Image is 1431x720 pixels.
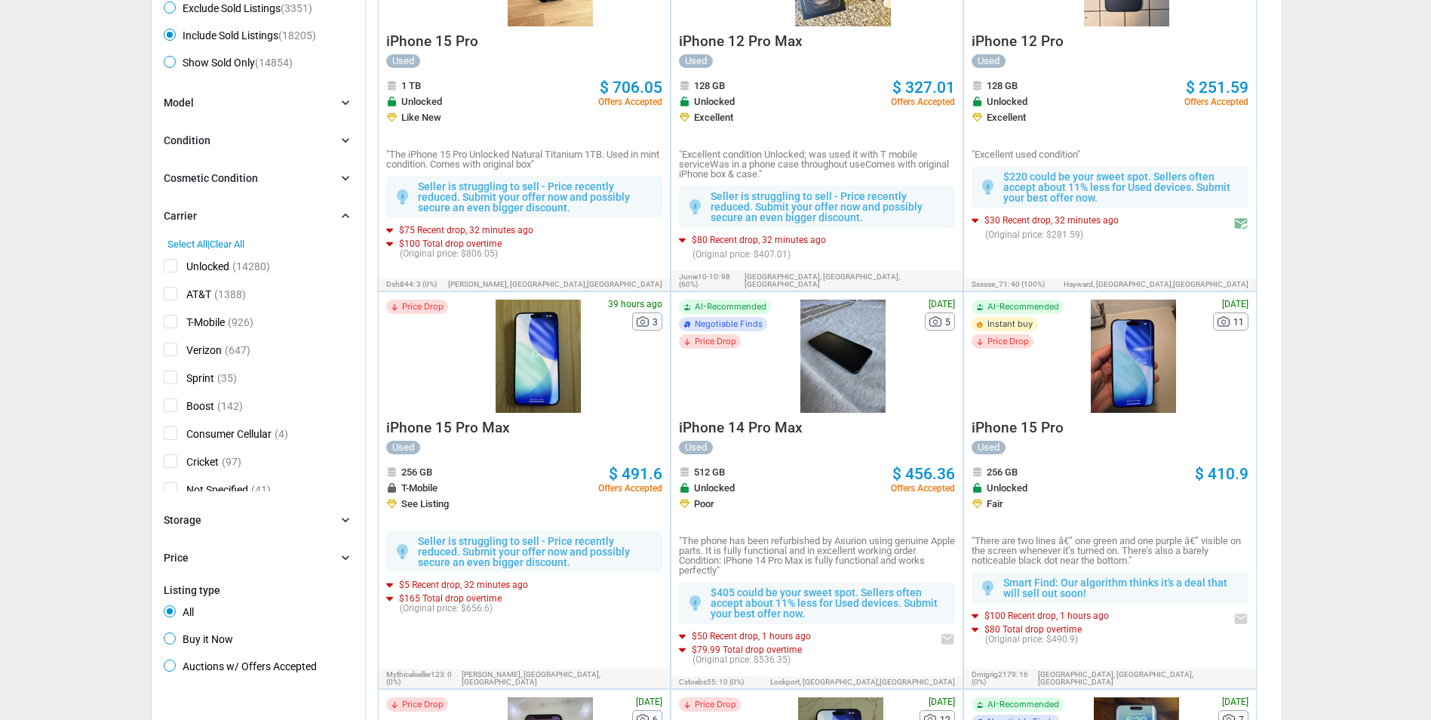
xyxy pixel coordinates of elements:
span: $165 Total drop overtime [399,594,502,603]
span: Show Sold Only [164,56,293,74]
span: Include Sold Listings [164,29,316,47]
a: $ 327.01 [892,80,955,96]
a: iPhone 15 Pro [972,423,1064,435]
span: Unlocked [694,97,735,106]
a: $ 706.05 [600,80,662,96]
span: (142) [217,400,243,412]
span: $75 Recent drop, 32 minutes ago [399,226,533,235]
span: Instant buy [987,320,1033,328]
span: iPhone 14 Pro Max [679,419,803,436]
span: 512 GB [694,467,725,477]
i: chevron_right [338,512,353,528]
span: Buy it Now [164,632,233,651]
span: (4) [275,428,288,440]
span: Price Drop [402,700,444,709]
span: $100 Recent drop, 1 hours ago [984,611,1109,620]
span: 256 GB [987,467,1018,477]
span: Sprint [164,371,214,389]
span: dmigrig2179: [972,670,1018,678]
span: $79.99 Total drop overtime [692,645,802,654]
p: Seller is struggling to sell - Price recently reduced. Submit your offer now and possibly secure ... [418,181,655,213]
p: "There are two lines â€” one green and one purple â€” visible on the screen whenever it’s turned ... [972,536,1248,565]
div: Used [679,441,713,454]
div: Storage [164,512,201,529]
p: Seller is struggling to sell - Price recently reduced. Submit your offer now and possibly secure ... [711,191,947,223]
div: Listing type [164,584,353,596]
i: chevron_right [338,133,353,148]
span: dsh844: [386,280,415,288]
span: [GEOGRAPHIC_DATA], [GEOGRAPHIC_DATA],[GEOGRAPHIC_DATA] [745,273,956,288]
span: iPhone 15 Pro [386,32,478,50]
span: Hayward, [GEOGRAPHIC_DATA],[GEOGRAPHIC_DATA] [1064,281,1248,288]
span: Fair [987,499,1003,509]
div: | [167,238,349,250]
span: Unlocked [694,483,735,493]
p: $405 could be your sweet spot. Sellers often accept about 11% less for Used devices. Submit your ... [711,587,947,619]
span: $80 Total drop overtime [984,625,1082,634]
span: Boost [164,398,214,417]
span: iPhone 12 Pro Max [679,32,803,50]
span: Auctions w/ Offers Accepted [164,660,317,678]
span: 256 GB [401,467,432,477]
span: Unlocked [987,97,1027,106]
span: (Original price: $806.05) [400,249,498,258]
span: (Original price: $490.9) [985,635,1078,644]
span: Excellent [694,112,733,122]
span: Poor [694,499,714,509]
span: 0 (0%) [386,670,452,686]
span: (18205) [278,29,316,42]
span: Unlocked [987,483,1027,493]
span: $5 Recent drop, 32 minutes ago [399,580,528,589]
p: Seller is struggling to sell - Price recently reduced. Submit your offer now and possibly secure ... [418,536,655,568]
p: "The iPhone 15 Pro Unlocked Natural Titanium 1TB. Used in mint condition. Comes with original box" [386,149,662,169]
span: Price Drop [695,337,736,346]
span: Unlocked [401,97,442,106]
span: (Original price: $281.59) [985,230,1083,239]
i: chevron_right [338,550,353,565]
span: (3351) [281,2,312,14]
a: iPhone 12 Pro Max [679,37,803,48]
i: chevron_right [338,95,353,110]
span: 98 (60%) [679,272,730,288]
span: Verizon [164,343,222,362]
div: Price [164,550,189,567]
span: 128 GB [694,81,725,91]
span: [PERSON_NAME], [GEOGRAPHIC_DATA],[GEOGRAPHIC_DATA] [462,671,662,686]
span: [DATE] [1222,300,1248,309]
span: See Listing [401,499,449,509]
span: Price Drop [987,337,1029,346]
a: iPhone 15 Pro Max [386,423,510,435]
span: 5 [945,318,950,327]
span: [PERSON_NAME], [GEOGRAPHIC_DATA],[GEOGRAPHIC_DATA] [448,281,662,288]
span: 128 GB [987,81,1018,91]
span: 16 (0%) [972,670,1028,686]
p: $220 could be your sweet spot. Sellers often accept about 11% less for Used devices. Submit your ... [1003,171,1240,203]
span: ssssse_71: [972,280,1009,288]
span: AI-Recommended [695,303,766,311]
span: iPhone 15 Pro [972,419,1064,436]
span: Offers Accepted [598,484,662,493]
span: All [164,605,194,623]
span: Lockport, [GEOGRAPHIC_DATA],[GEOGRAPHIC_DATA] [770,678,955,686]
span: T-Mobile [401,483,438,493]
span: 1 TB [401,81,421,91]
span: $ 251.59 [1186,78,1248,97]
span: Like New [401,112,441,122]
span: Excellent [987,112,1026,122]
span: 3 [653,318,658,327]
span: $100 Total drop overtime [399,239,502,248]
span: Select All [167,238,207,250]
span: iPhone 12 Pro [972,32,1064,50]
div: Used [386,54,420,68]
span: [DATE] [636,697,662,706]
span: $ 706.05 [600,78,662,97]
span: 39 hours ago [608,300,662,309]
span: Negotiable Finds [695,320,763,328]
span: $ 410.9 [1195,465,1248,483]
span: [DATE] [929,300,955,309]
div: Condition [164,133,210,149]
span: Clear All [210,238,244,250]
a: $ 410.9 [1195,466,1248,482]
span: $30 Recent drop, 32 minutes ago [984,216,1119,225]
span: (Original price: $656.6) [400,604,493,613]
